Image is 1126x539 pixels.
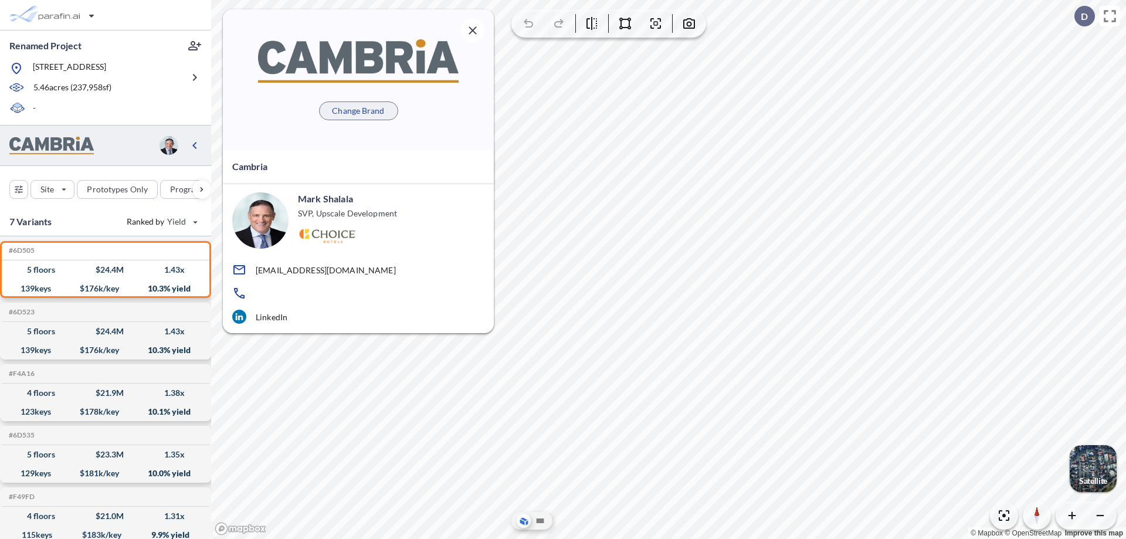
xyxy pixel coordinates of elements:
a: Mapbox homepage [215,522,266,535]
img: user logo [160,136,178,155]
h5: Click to copy the code [6,431,35,439]
button: Site Plan [533,514,547,528]
h5: Click to copy the code [6,369,35,378]
button: Switcher ImageSatellite [1070,445,1117,492]
p: Renamed Project [9,39,82,52]
p: 7 Variants [9,215,52,229]
h5: Click to copy the code [6,246,35,255]
button: Program [160,180,223,199]
a: [EMAIL_ADDRESS][DOMAIN_NAME] [232,263,484,277]
p: D [1081,11,1088,22]
p: Cambria [232,160,267,174]
p: [EMAIL_ADDRESS][DOMAIN_NAME] [256,265,396,275]
img: BrandImage [9,137,94,155]
p: SVP, Upscale Development [298,208,397,219]
a: OpenStreetMap [1005,529,1061,537]
img: user logo [232,192,289,249]
button: Aerial View [517,514,531,528]
p: Site [40,184,54,195]
a: Mapbox [971,529,1003,537]
p: LinkedIn [256,312,287,322]
p: Mark Shalala [298,192,353,205]
p: Change Brand [332,105,384,117]
p: Prototypes Only [87,184,148,195]
p: - [33,102,36,116]
button: Prototypes Only [77,180,158,199]
span: Yield [167,216,186,228]
img: Switcher Image [1070,445,1117,492]
button: Site [30,180,74,199]
a: LinkedIn [232,310,484,324]
button: Ranked by Yield [117,212,205,231]
img: BrandImage [258,39,459,82]
p: Program [170,184,203,195]
a: Improve this map [1065,529,1123,537]
img: Logo [298,229,356,243]
p: [STREET_ADDRESS] [33,61,106,76]
p: 5.46 acres ( 237,958 sf) [33,82,111,94]
p: Satellite [1079,476,1107,486]
button: Change Brand [319,101,398,120]
h5: Click to copy the code [6,308,35,316]
h5: Click to copy the code [6,493,35,501]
